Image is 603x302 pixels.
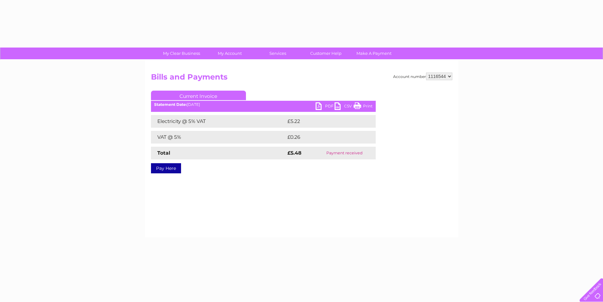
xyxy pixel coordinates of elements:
td: £0.26 [286,131,361,144]
a: My Account [204,48,256,59]
div: [DATE] [151,102,376,107]
a: Customer Help [300,48,352,59]
a: Print [354,102,373,112]
td: VAT @ 5% [151,131,286,144]
td: Electricity @ 5% VAT [151,115,286,128]
a: CSV [335,102,354,112]
td: £5.22 [286,115,361,128]
td: Payment received [313,147,376,159]
a: Services [252,48,304,59]
strong: £5.48 [287,150,301,156]
div: Account number [393,73,452,80]
strong: Total [157,150,170,156]
a: Make A Payment [348,48,400,59]
b: Statement Date: [154,102,187,107]
a: Current Invoice [151,91,246,100]
a: My Clear Business [155,48,208,59]
a: PDF [316,102,335,112]
h2: Bills and Payments [151,73,452,85]
a: Pay Here [151,163,181,173]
